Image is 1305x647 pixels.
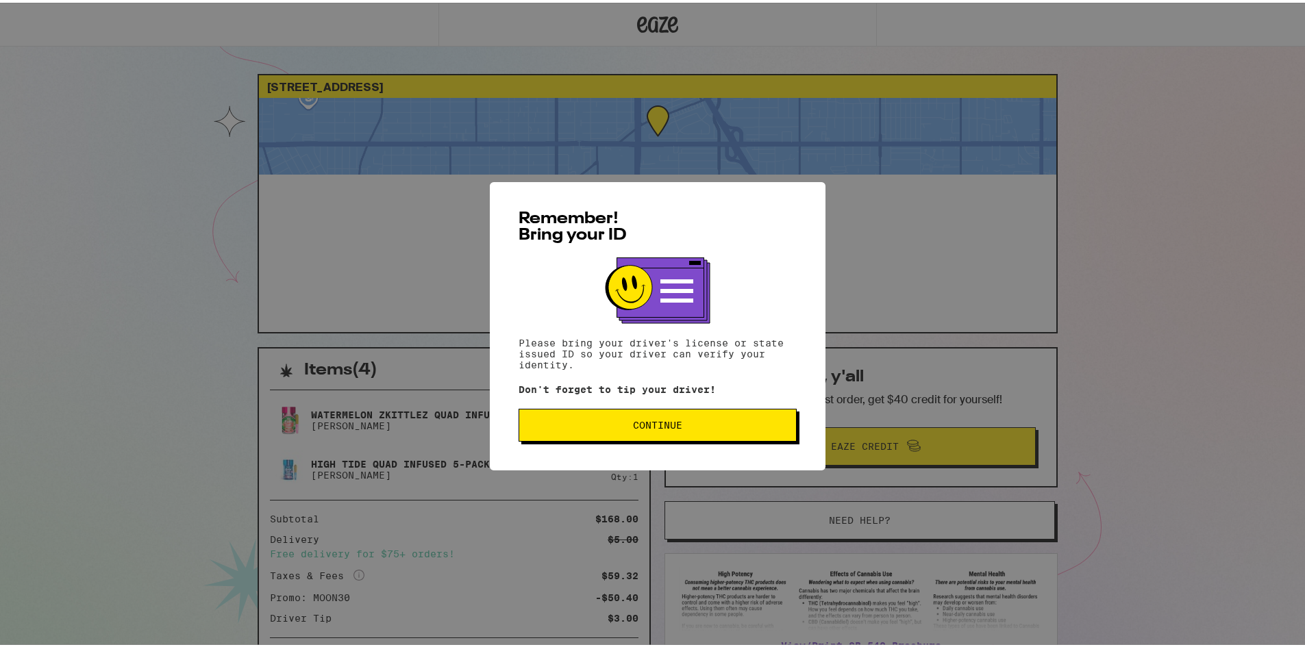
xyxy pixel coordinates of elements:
[519,335,797,368] p: Please bring your driver's license or state issued ID so your driver can verify your identity.
[519,208,627,241] span: Remember! Bring your ID
[633,418,682,427] span: Continue
[519,406,797,439] button: Continue
[519,381,797,392] p: Don't forget to tip your driver!
[8,10,99,21] span: Hi. Need any help?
